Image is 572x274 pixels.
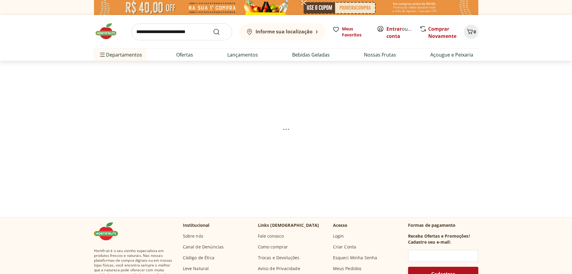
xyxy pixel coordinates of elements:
button: Informe sua localização [239,23,325,40]
button: Menu [99,48,106,62]
a: Trocas e Devoluções [258,255,300,261]
a: Ofertas [176,51,193,58]
span: ou [386,25,413,40]
p: Links [DEMOGRAPHIC_DATA] [258,222,319,228]
p: Institucional [183,222,210,228]
a: Esqueci Minha Senha [333,255,377,261]
a: Sobre nós [183,233,203,239]
a: Leve Natural [183,266,209,272]
span: 0 [474,29,476,35]
b: Informe sua localização [256,28,313,35]
a: Como comprar [258,244,288,250]
a: Comprar Novamente [428,26,456,39]
a: Meus Pedidos [333,266,362,272]
a: Aviso de Privacidade [258,266,300,272]
button: Submit Search [213,28,227,35]
span: Departamentos [99,48,142,62]
a: Lançamentos [227,51,258,58]
img: Hortifruti [94,22,124,40]
a: Criar conta [386,26,419,39]
a: Canal de Denúncias [183,244,224,250]
a: Entrar [386,26,402,32]
p: Acesso [333,222,348,228]
a: Criar Conta [333,244,356,250]
p: Formas de pagamento [408,222,478,228]
button: Carrinho [464,25,478,39]
a: Código de Ética [183,255,214,261]
a: Meus Favoritos [332,26,370,38]
a: Bebidas Geladas [292,51,330,58]
span: Meus Favoritos [342,26,370,38]
a: Fale conosco [258,233,284,239]
a: Açougue e Peixaria [430,51,473,58]
a: Nossas Frutas [364,51,396,58]
a: Login [333,233,344,239]
img: Hortifruti [94,222,124,240]
h3: Receba Ofertas e Promoções! [408,233,470,239]
input: search [131,23,232,40]
h3: Cadastre seu e-mail: [408,239,451,245]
